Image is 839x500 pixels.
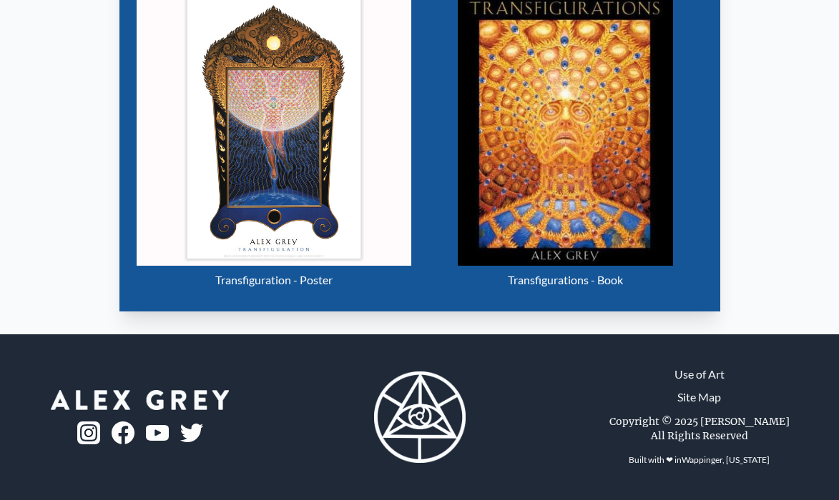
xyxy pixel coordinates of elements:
[112,421,134,444] img: fb-logo.png
[77,421,100,444] img: ig-logo.png
[609,414,790,429] div: Copyright © 2025 [PERSON_NAME]
[137,266,411,294] div: Transfiguration - Poster
[428,266,703,294] div: Transfigurations - Book
[180,424,203,442] img: twitter-logo.png
[623,449,775,471] div: Built with ❤ in
[674,366,725,383] a: Use of Art
[677,389,721,406] a: Site Map
[682,454,770,465] a: Wappinger, [US_STATE]
[146,425,169,441] img: youtube-logo.png
[651,429,748,443] div: All Rights Reserved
